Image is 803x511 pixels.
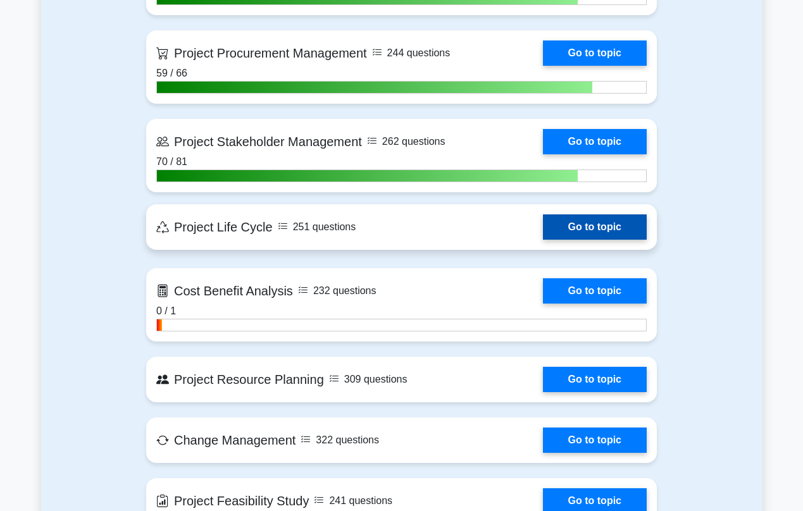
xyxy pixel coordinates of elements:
a: Go to topic [543,129,647,154]
a: Go to topic [543,428,647,453]
a: Go to topic [543,214,647,240]
a: Go to topic [543,278,647,304]
a: Go to topic [543,367,647,392]
a: Go to topic [543,40,647,66]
